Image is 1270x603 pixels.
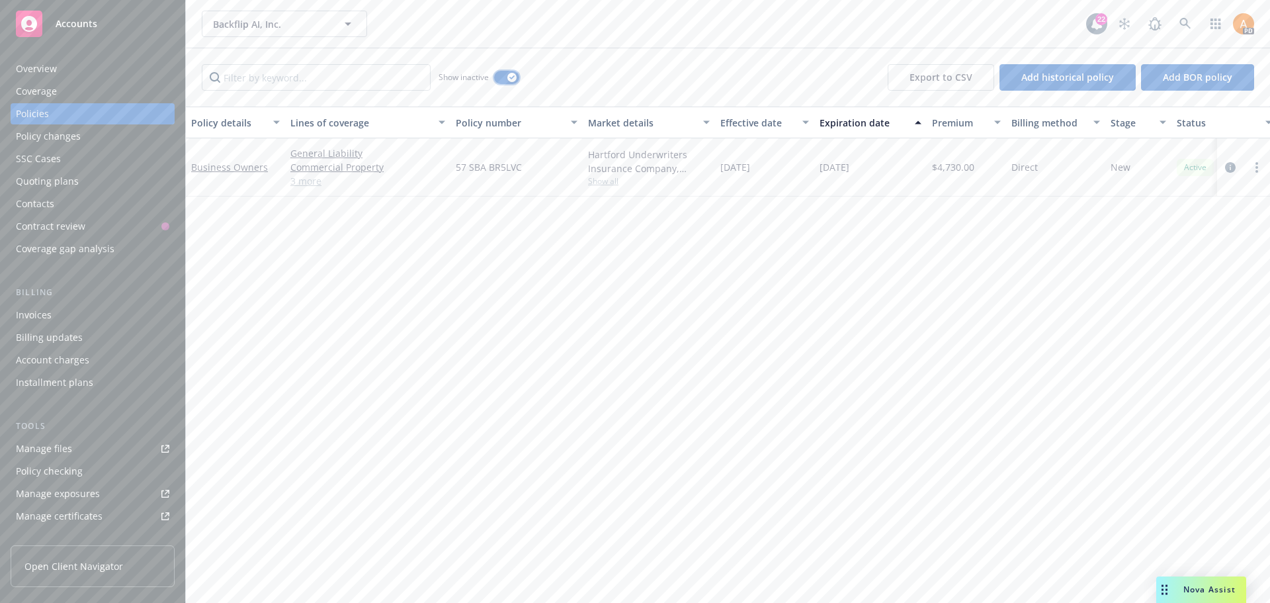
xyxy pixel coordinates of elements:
a: Commercial Property [290,160,445,174]
div: Quoting plans [16,171,79,192]
div: Expiration date [820,116,907,130]
div: Overview [16,58,57,79]
span: Nova Assist [1183,584,1236,595]
a: SSC Cases [11,148,175,169]
div: Billing method [1011,116,1085,130]
div: Installment plans [16,372,93,393]
a: Switch app [1203,11,1229,37]
a: Manage files [11,438,175,459]
div: Contacts [16,193,54,214]
div: Tools [11,420,175,433]
div: Market details [588,116,695,130]
button: Add BOR policy [1141,64,1254,91]
div: Policy number [456,116,563,130]
div: Status [1177,116,1257,130]
div: Hartford Underwriters Insurance Company, Hartford Insurance Group [588,148,710,175]
a: Quoting plans [11,171,175,192]
span: [DATE] [720,160,750,174]
span: Show inactive [439,71,489,83]
div: Drag to move [1156,577,1173,603]
div: Manage BORs [16,528,78,549]
div: Stage [1111,116,1152,130]
div: Billing updates [16,327,83,348]
div: Policy changes [16,126,81,147]
button: Expiration date [814,107,927,138]
div: Manage exposures [16,483,100,504]
span: Show all [588,175,710,187]
span: $4,730.00 [932,160,974,174]
button: Export to CSV [888,64,994,91]
button: Policy details [186,107,285,138]
button: Effective date [715,107,814,138]
div: Contract review [16,216,85,237]
span: 57 SBA BR5LVC [456,160,522,174]
a: 3 more [290,174,445,188]
span: Accounts [56,19,97,29]
a: Invoices [11,304,175,326]
a: Manage certificates [11,506,175,527]
span: Export to CSV [910,71,972,83]
img: photo [1233,13,1254,34]
div: Premium [932,116,986,130]
a: Search [1172,11,1199,37]
span: Direct [1011,160,1038,174]
a: Contacts [11,193,175,214]
span: New [1111,160,1130,174]
a: Billing updates [11,327,175,348]
a: Stop snowing [1111,11,1138,37]
div: Policy details [191,116,265,130]
a: Report a Bug [1142,11,1168,37]
a: Coverage gap analysis [11,238,175,259]
a: Policy changes [11,126,175,147]
input: Filter by keyword... [202,64,431,91]
a: General Liability [290,146,445,160]
a: Installment plans [11,372,175,393]
div: Lines of coverage [290,116,431,130]
span: Active [1182,162,1208,173]
div: Invoices [16,304,52,326]
button: Backflip AI, Inc. [202,11,367,37]
a: Overview [11,58,175,79]
a: more [1249,160,1265,175]
div: Coverage gap analysis [16,238,114,259]
div: Manage files [16,438,72,459]
div: Billing [11,286,175,299]
a: Policy checking [11,461,175,482]
div: 22 [1095,13,1107,25]
a: Business Owners [191,161,268,173]
button: Stage [1105,107,1171,138]
a: Contract review [11,216,175,237]
div: Account charges [16,349,89,371]
a: Policies [11,103,175,124]
a: Coverage [11,81,175,102]
div: SSC Cases [16,148,61,169]
button: Add historical policy [999,64,1136,91]
span: Backflip AI, Inc. [213,17,327,31]
a: Manage BORs [11,528,175,549]
button: Lines of coverage [285,107,450,138]
div: Effective date [720,116,794,130]
a: Manage exposures [11,483,175,504]
a: Accounts [11,5,175,42]
span: Open Client Navigator [24,559,123,573]
button: Premium [927,107,1006,138]
div: Policy checking [16,461,83,482]
button: Nova Assist [1156,577,1246,603]
button: Market details [583,107,715,138]
span: Add BOR policy [1163,71,1232,83]
span: [DATE] [820,160,849,174]
button: Policy number [450,107,583,138]
span: Add historical policy [1021,71,1114,83]
div: Policies [16,103,49,124]
a: circleInformation [1222,160,1238,175]
a: Account charges [11,349,175,371]
div: Manage certificates [16,506,103,527]
div: Coverage [16,81,57,102]
button: Billing method [1006,107,1105,138]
